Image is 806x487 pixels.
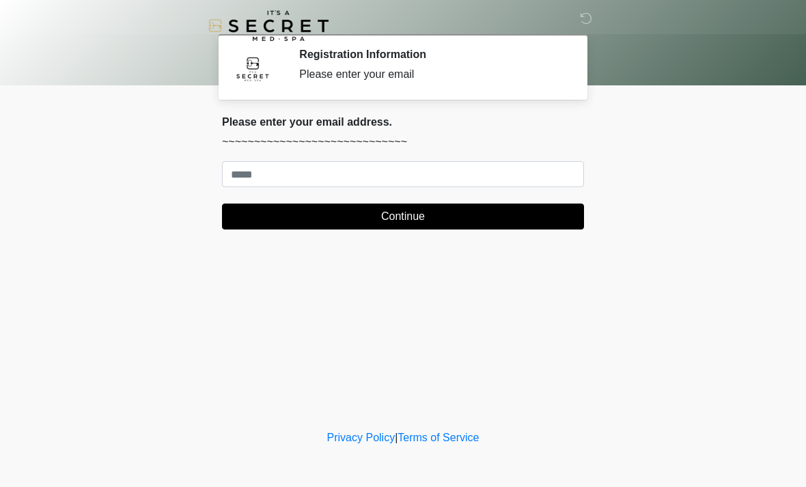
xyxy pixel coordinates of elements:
h2: Registration Information [299,48,564,61]
img: It's A Secret Med Spa Logo [208,10,329,41]
a: Privacy Policy [327,432,395,443]
a: Terms of Service [398,432,479,443]
a: | [395,432,398,443]
img: Agent Avatar [232,48,273,89]
div: Please enter your email [299,66,564,83]
h2: Please enter your email address. [222,115,584,128]
p: ~~~~~~~~~~~~~~~~~~~~~~~~~~~~~ [222,134,584,150]
button: Continue [222,204,584,229]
